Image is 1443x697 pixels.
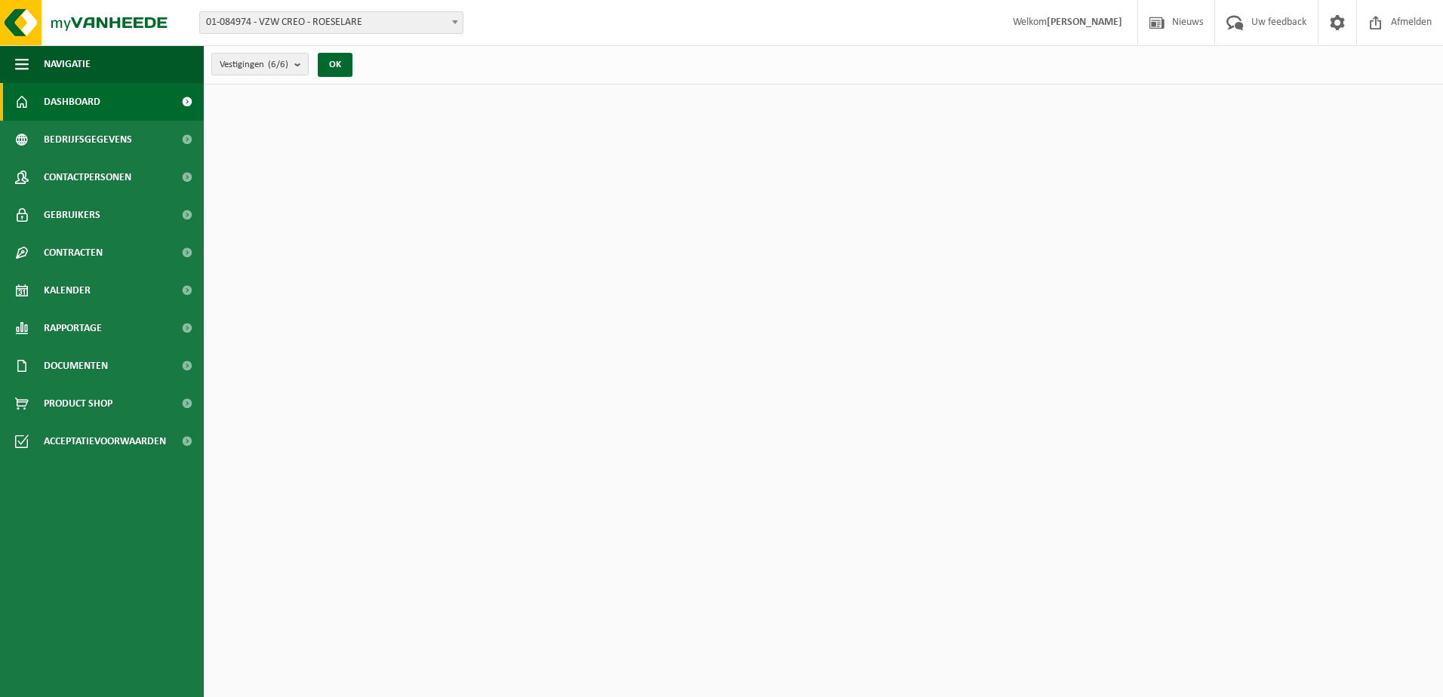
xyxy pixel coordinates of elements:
[268,60,288,69] count: (6/6)
[1047,17,1122,28] strong: [PERSON_NAME]
[44,121,132,158] span: Bedrijfsgegevens
[44,385,112,422] span: Product Shop
[44,347,108,385] span: Documenten
[318,53,352,77] button: OK
[44,422,166,460] span: Acceptatievoorwaarden
[199,11,463,34] span: 01-084974 - VZW CREO - ROESELARE
[220,54,288,76] span: Vestigingen
[200,12,463,33] span: 01-084974 - VZW CREO - ROESELARE
[44,45,91,83] span: Navigatie
[44,83,100,121] span: Dashboard
[44,309,102,347] span: Rapportage
[44,234,103,272] span: Contracten
[44,158,131,196] span: Contactpersonen
[44,196,100,234] span: Gebruikers
[44,272,91,309] span: Kalender
[211,53,309,75] button: Vestigingen(6/6)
